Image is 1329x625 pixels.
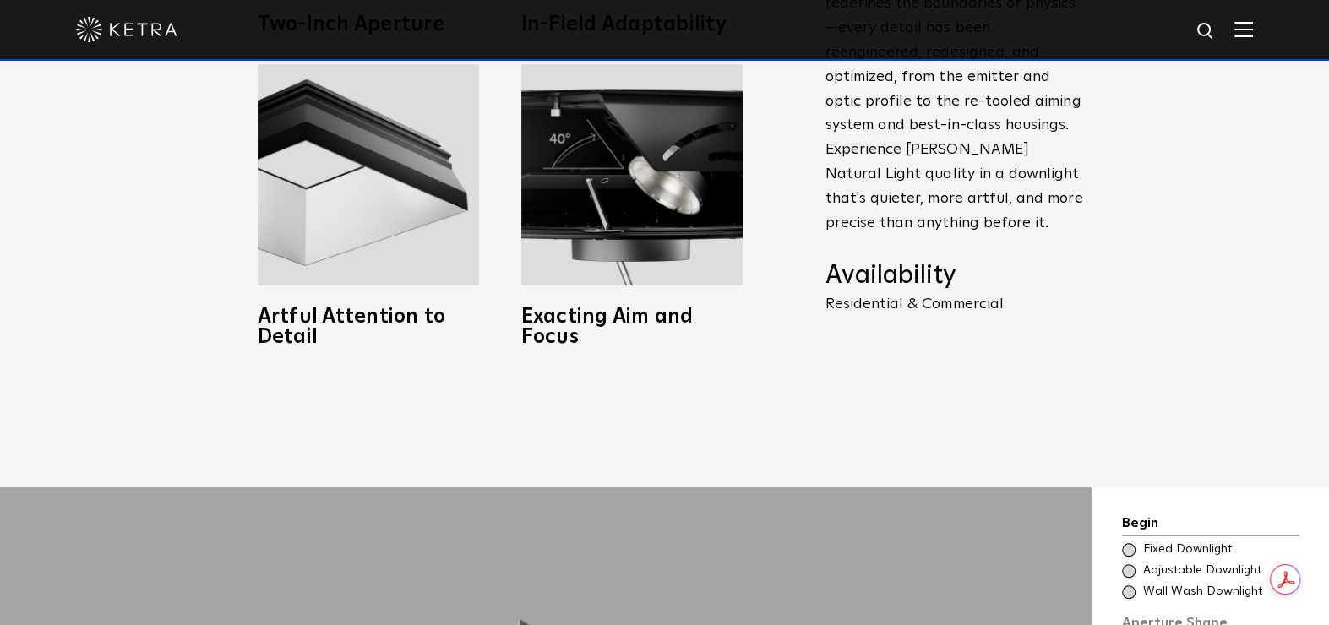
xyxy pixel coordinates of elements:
img: Ketra full spectrum lighting fixtures [258,64,479,285]
img: search icon [1196,21,1217,42]
span: Wall Wash Downlight [1143,584,1298,601]
h4: Availability [825,260,1087,292]
img: ketra-logo-2019-white [76,17,177,42]
p: Residential & Commercial [825,296,1087,312]
span: Adjustable Downlight [1143,562,1298,579]
h3: Exacting Aim and Focus [521,307,743,347]
img: Adjustable downlighting with 40 degree tilt [521,64,743,285]
div: Begin [1122,513,1299,536]
h3: Artful Attention to Detail [258,307,479,347]
img: Hamburger%20Nav.svg [1234,21,1253,37]
span: Fixed Downlight [1143,541,1298,558]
